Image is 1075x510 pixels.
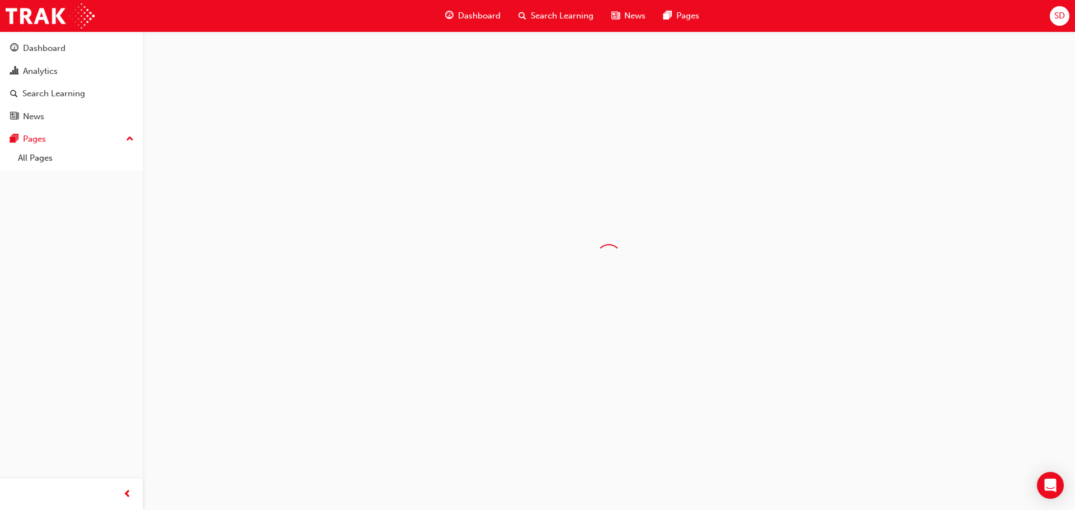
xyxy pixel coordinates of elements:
div: Dashboard [23,42,66,55]
span: guage-icon [10,44,18,54]
span: Dashboard [458,10,501,22]
div: Open Intercom Messenger [1037,472,1064,499]
a: Dashboard [4,38,138,59]
a: Search Learning [4,83,138,104]
span: Pages [676,10,699,22]
a: Analytics [4,61,138,82]
span: guage-icon [445,9,454,23]
span: pages-icon [10,134,18,144]
button: Pages [4,129,138,149]
span: news-icon [611,9,620,23]
div: News [23,110,44,123]
a: search-iconSearch Learning [510,4,602,27]
a: news-iconNews [602,4,655,27]
span: search-icon [10,89,18,99]
a: News [4,106,138,127]
div: Pages [23,133,46,146]
img: Trak [6,3,95,29]
button: DashboardAnalyticsSearch LearningNews [4,36,138,129]
span: up-icon [126,132,134,147]
span: Search Learning [531,10,593,22]
a: guage-iconDashboard [436,4,510,27]
span: SD [1054,10,1065,22]
span: chart-icon [10,67,18,77]
span: News [624,10,646,22]
span: prev-icon [123,488,132,502]
button: SD [1050,6,1069,26]
span: pages-icon [663,9,672,23]
span: search-icon [518,9,526,23]
a: All Pages [13,149,138,167]
div: Analytics [23,65,58,78]
a: pages-iconPages [655,4,708,27]
span: news-icon [10,112,18,122]
div: Search Learning [22,87,85,100]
